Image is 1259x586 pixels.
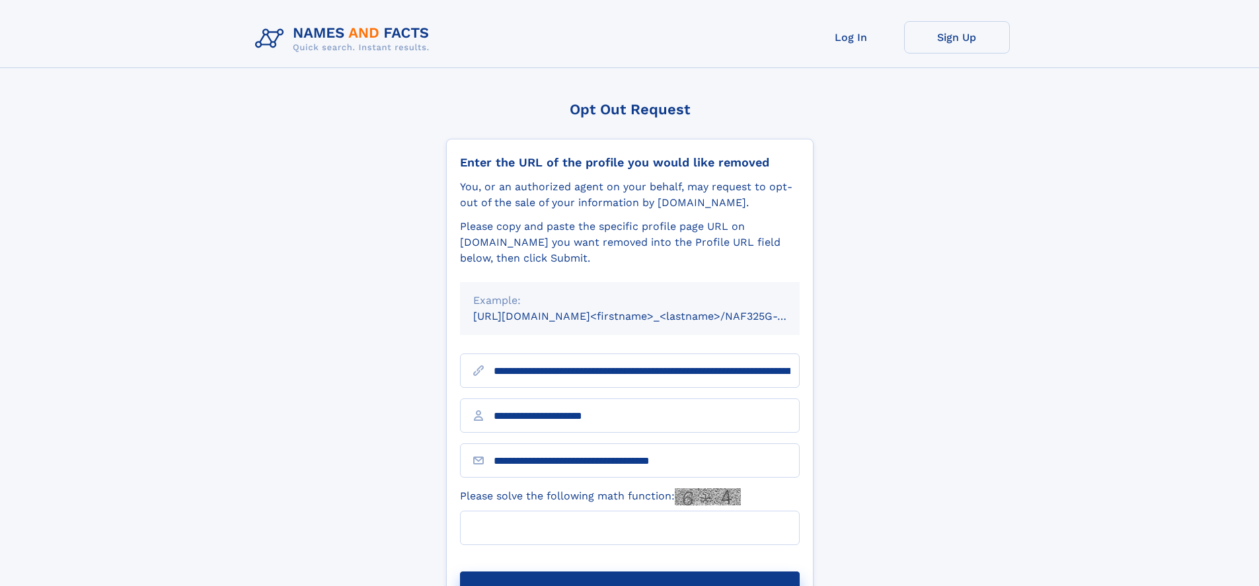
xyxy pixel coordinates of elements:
div: Example: [473,293,786,309]
div: Opt Out Request [446,101,814,118]
div: Please copy and paste the specific profile page URL on [DOMAIN_NAME] you want removed into the Pr... [460,219,800,266]
div: You, or an authorized agent on your behalf, may request to opt-out of the sale of your informatio... [460,179,800,211]
img: Logo Names and Facts [250,21,440,57]
small: [URL][DOMAIN_NAME]<firstname>_<lastname>/NAF325G-xxxxxxxx [473,310,825,322]
div: Enter the URL of the profile you would like removed [460,155,800,170]
a: Sign Up [904,21,1010,54]
a: Log In [798,21,904,54]
label: Please solve the following math function: [460,488,741,505]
